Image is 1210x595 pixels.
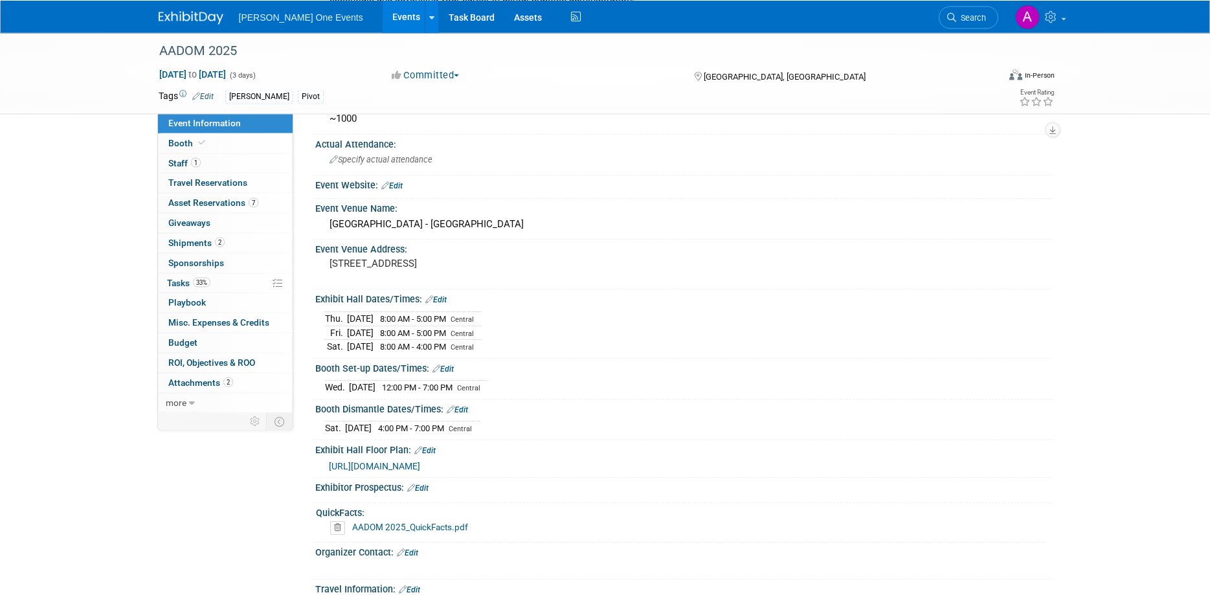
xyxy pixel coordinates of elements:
span: 7 [249,197,258,207]
a: Edit [407,484,429,493]
span: [DATE] [DATE] [159,68,227,80]
td: Toggle Event Tabs [266,412,293,429]
div: Event Venue Address: [315,240,1052,256]
i: Booth reservation complete [199,139,205,146]
span: 1 [191,157,201,167]
div: Event Website: [315,175,1052,192]
a: Delete attachment? [330,523,350,532]
a: Edit [381,181,403,190]
button: Committed [387,68,464,82]
div: Event Format [922,67,1055,87]
span: Central [457,384,480,392]
span: Shipments [168,237,225,247]
div: In-Person [1024,70,1055,80]
span: 2 [223,377,233,387]
img: Amanda Bartschi [1015,5,1040,29]
div: Event Venue Name: [315,199,1052,215]
a: [URL][DOMAIN_NAME] [329,461,420,471]
td: Personalize Event Tab Strip [244,412,267,429]
div: QuickFacts: [316,503,1046,519]
span: Central [451,343,474,352]
td: Thu. [325,311,347,326]
td: Wed. [325,381,349,394]
td: Fri. [325,326,347,340]
span: (3 days) [229,71,256,79]
span: 12:00 PM - 7:00 PM [382,383,453,392]
a: AADOM 2025_QuickFacts.pdf [352,522,468,532]
a: Event Information [158,113,293,133]
img: Format-Inperson.png [1009,69,1022,80]
span: 8:00 AM - 5:00 PM [380,314,446,324]
td: [DATE] [347,326,374,340]
span: Travel Reservations [168,177,247,187]
span: Event Information [168,117,241,128]
div: Booth Set-up Dates/Times: [315,359,1052,376]
div: Booth Dismantle Dates/Times: [315,399,1052,416]
span: Central [451,315,474,324]
span: Central [451,330,474,338]
td: Sat. [325,340,347,354]
a: Misc. Expenses & Credits [158,313,293,332]
span: 8:00 AM - 5:00 PM [380,328,446,338]
td: [DATE] [349,381,375,394]
a: Attachments2 [158,373,293,392]
div: Exhibit Hall Dates/Times: [315,289,1052,306]
td: [DATE] [345,421,372,435]
span: more [166,397,186,407]
a: Budget [158,333,293,352]
span: [PERSON_NAME] One Events [239,12,363,22]
a: Sponsorships [158,253,293,273]
a: Edit [414,446,436,455]
td: [DATE] [347,340,374,354]
span: 2 [215,237,225,247]
span: Search [956,12,986,22]
td: [DATE] [347,311,374,326]
span: [GEOGRAPHIC_DATA], [GEOGRAPHIC_DATA] [704,71,866,81]
a: Edit [192,91,214,100]
a: Playbook [158,293,293,312]
div: ~1000 [325,109,1042,129]
span: ROI, Objectives & ROO [168,357,255,367]
a: Tasks33% [158,273,293,293]
a: Giveaways [158,213,293,232]
span: Sponsorships [168,257,224,267]
a: ROI, Objectives & ROO [158,353,293,372]
a: Edit [425,295,447,304]
div: [GEOGRAPHIC_DATA] - [GEOGRAPHIC_DATA] [325,214,1042,234]
div: Event Rating [1019,89,1054,95]
div: Exhibitor Prospectus: [315,478,1052,495]
span: Central [449,425,472,433]
span: Attachments [168,377,233,387]
span: to [186,69,199,79]
span: Playbook [168,297,206,307]
a: Edit [397,548,418,557]
img: ExhibitDay [159,11,223,24]
span: 8:00 AM - 4:00 PM [380,342,446,352]
div: Organizer Contact: [315,543,1052,559]
a: more [158,393,293,412]
div: [PERSON_NAME] [225,89,293,103]
span: Giveaways [168,217,210,227]
span: Misc. Expenses & Credits [168,317,269,327]
a: Edit [432,365,454,374]
a: Staff1 [158,153,293,173]
a: Shipments2 [158,233,293,253]
div: AADOM 2025 [155,39,979,62]
a: Travel Reservations [158,173,293,192]
span: 4:00 PM - 7:00 PM [378,423,444,433]
a: Edit [399,585,420,594]
td: Tags [159,89,214,104]
a: Asset Reservations7 [158,193,293,212]
span: Booth [168,137,208,148]
div: Actual Attendance: [315,135,1052,151]
div: Exhibit Hall Floor Plan: [315,440,1052,457]
td: Sat. [325,421,345,435]
span: 33% [193,277,210,287]
a: Edit [447,405,468,414]
span: Staff [168,157,201,168]
a: Booth [158,133,293,153]
span: Specify actual attendance [330,155,432,164]
span: Asset Reservations [168,197,258,207]
div: Pivot [298,89,324,103]
pre: [STREET_ADDRESS] [330,258,608,269]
